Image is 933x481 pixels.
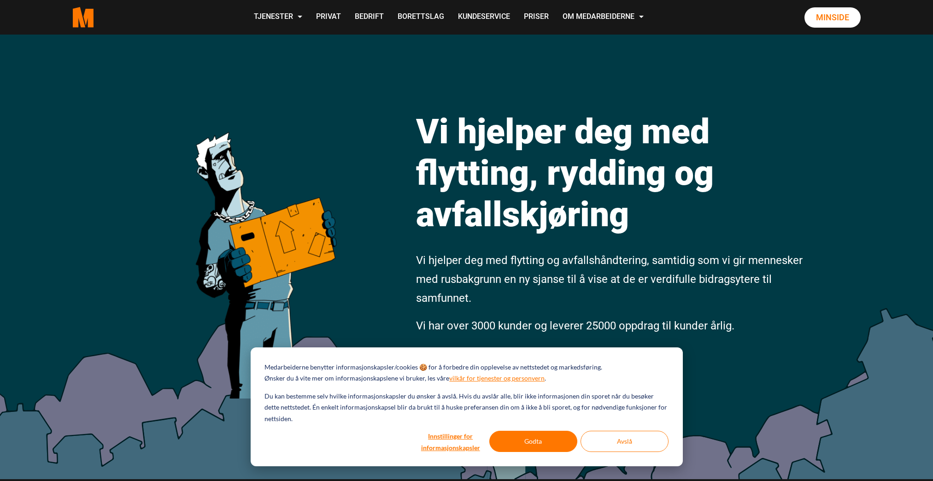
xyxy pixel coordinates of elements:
[517,1,556,34] a: Priser
[451,1,517,34] a: Kundeservice
[186,90,345,399] img: medarbeiderne man icon optimized
[449,373,545,384] a: vilkår for tjenester og personvern
[251,347,683,466] div: Cookie banner
[309,1,348,34] a: Privat
[489,431,577,452] button: Godta
[391,1,451,34] a: Borettslag
[348,1,391,34] a: Bedrift
[804,7,861,28] a: Minside
[247,1,309,34] a: Tjenester
[416,111,805,235] h1: Vi hjelper deg med flytting, rydding og avfallskjøring
[581,431,669,452] button: Avslå
[264,391,668,425] p: Du kan bestemme selv hvilke informasjonskapsler du ønsker å avslå. Hvis du avslår alle, blir ikke...
[264,362,602,373] p: Medarbeiderne benytter informasjonskapsler/cookies 🍪 for å forbedre din opplevelse av nettstedet ...
[415,431,486,452] button: Innstillinger for informasjonskapsler
[416,319,734,332] span: Vi har over 3000 kunder og leverer 25000 oppdrag til kunder årlig.
[556,1,651,34] a: Om Medarbeiderne
[264,373,546,384] p: Ønsker du å vite mer om informasjonskapslene vi bruker, les våre .
[416,254,803,305] span: Vi hjelper deg med flytting og avfallshåndtering, samtidig som vi gir mennesker med rusbakgrunn e...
